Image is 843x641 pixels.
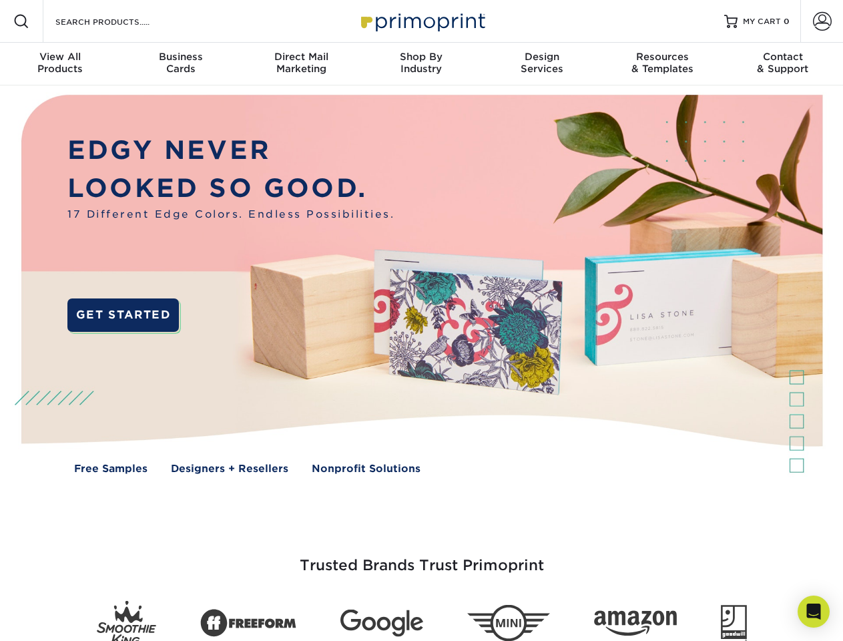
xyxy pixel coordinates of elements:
div: Industry [361,51,481,75]
div: & Templates [602,51,722,75]
img: Primoprint [355,7,489,35]
a: Shop ByIndustry [361,43,481,85]
img: Google [340,610,423,637]
span: Resources [602,51,722,63]
a: Contact& Support [723,43,843,85]
div: Open Intercom Messenger [798,596,830,628]
span: Direct Mail [241,51,361,63]
a: BusinessCards [120,43,240,85]
a: Resources& Templates [602,43,722,85]
a: Direct MailMarketing [241,43,361,85]
a: Free Samples [74,461,148,477]
span: Shop By [361,51,481,63]
span: Design [482,51,602,63]
a: Designers + Resellers [171,461,288,477]
span: 17 Different Edge Colors. Endless Possibilities. [67,207,394,222]
div: Marketing [241,51,361,75]
span: MY CART [743,16,781,27]
p: EDGY NEVER [67,132,394,170]
input: SEARCH PRODUCTS..... [54,13,184,29]
span: Contact [723,51,843,63]
img: Goodwill [721,605,747,641]
a: GET STARTED [67,298,179,332]
div: & Support [723,51,843,75]
p: LOOKED SO GOOD. [67,170,394,208]
a: Nonprofit Solutions [312,461,420,477]
span: Business [120,51,240,63]
div: Cards [120,51,240,75]
a: DesignServices [482,43,602,85]
span: 0 [784,17,790,26]
h3: Trusted Brands Trust Primoprint [31,525,812,590]
img: Amazon [594,611,677,636]
div: Services [482,51,602,75]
